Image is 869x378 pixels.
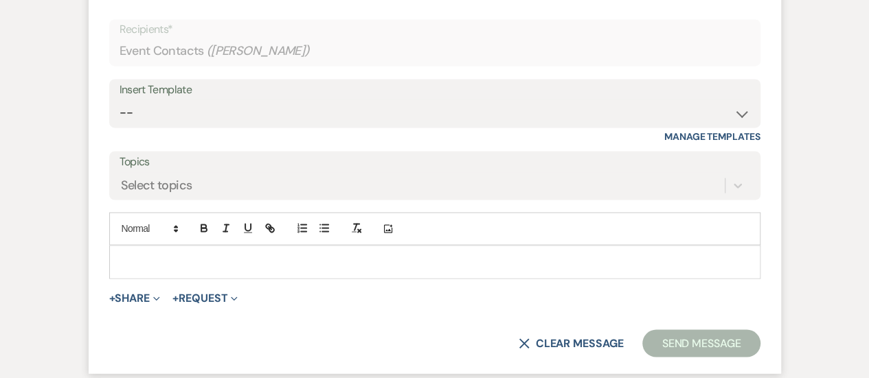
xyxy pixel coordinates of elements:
button: Request [172,292,238,303]
button: Send Message [642,329,760,357]
div: Event Contacts [120,38,750,64]
span: + [109,292,115,303]
button: Share [109,292,161,303]
p: Recipients* [120,21,750,38]
button: Clear message [519,338,623,349]
a: Manage Templates [664,130,760,143]
div: Insert Template [120,80,750,100]
span: ( [PERSON_NAME] ) [207,42,310,60]
div: Select topics [121,176,192,195]
label: Topics [120,152,750,172]
span: + [172,292,179,303]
